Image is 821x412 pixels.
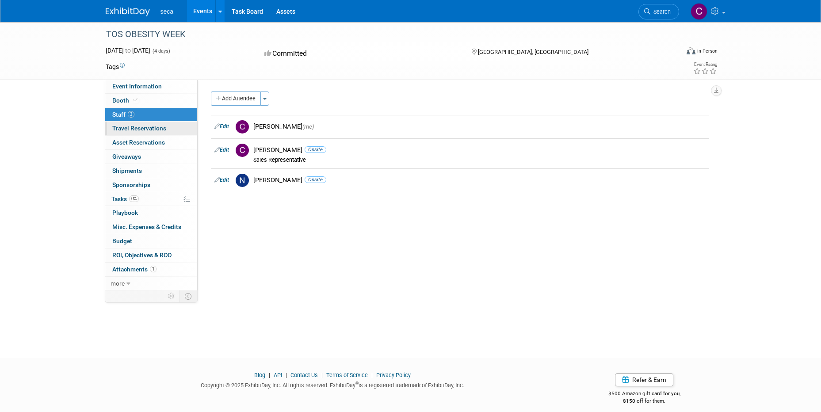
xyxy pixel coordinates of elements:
div: In-Person [697,48,718,54]
span: Staff [112,111,134,118]
a: Asset Reservations [105,136,197,149]
span: more [111,280,125,287]
td: Personalize Event Tab Strip [164,290,179,302]
div: [PERSON_NAME] [253,122,706,131]
a: ROI, Objectives & ROO [105,248,197,262]
div: $150 off for them. [573,397,716,405]
a: Playbook [105,206,197,220]
img: Format-Inperson.png [687,47,695,54]
div: Sales Representative [253,156,706,164]
span: | [267,372,272,378]
td: Tags [106,62,125,71]
a: API [274,372,282,378]
span: | [283,372,289,378]
a: Refer & Earn [615,373,673,386]
a: Event Information [105,80,197,93]
span: Onsite [305,146,326,153]
a: Terms of Service [326,372,368,378]
span: Shipments [112,167,142,174]
sup: ® [355,381,359,386]
button: Add Attendee [211,92,261,106]
div: TOS OBESITY WEEK [103,27,666,42]
div: [PERSON_NAME] [253,146,706,154]
span: ROI, Objectives & ROO [112,252,172,259]
div: Copyright © 2025 ExhibitDay, Inc. All rights reserved. ExhibitDay is a registered trademark of Ex... [106,379,560,389]
span: Giveaways [112,153,141,160]
a: Sponsorships [105,178,197,192]
span: seca [160,8,174,15]
td: Toggle Event Tabs [179,290,197,302]
a: Edit [214,177,229,183]
img: Carly Carter [691,3,707,20]
a: Tasks0% [105,192,197,206]
a: Contact Us [290,372,318,378]
img: ExhibitDay [106,8,150,16]
a: Travel Reservations [105,122,197,135]
span: Budget [112,237,132,244]
span: (me) [302,123,314,130]
img: N.jpg [236,174,249,187]
a: Blog [254,372,265,378]
span: | [319,372,325,378]
a: Edit [214,123,229,130]
span: Sponsorships [112,181,150,188]
a: Misc. Expenses & Credits [105,220,197,234]
a: Booth [105,94,197,107]
span: to [124,47,132,54]
a: Edit [214,147,229,153]
span: Travel Reservations [112,125,166,132]
a: Search [638,4,679,19]
span: Search [650,8,671,15]
a: Budget [105,234,197,248]
span: 0% [129,195,139,202]
span: [GEOGRAPHIC_DATA], [GEOGRAPHIC_DATA] [478,49,588,55]
span: Asset Reservations [112,139,165,146]
span: | [369,372,375,378]
span: (4 days) [152,48,170,54]
div: [PERSON_NAME] [253,176,706,184]
span: Booth [112,97,139,104]
div: $500 Amazon gift card for you, [573,384,716,404]
span: Attachments [112,266,157,273]
span: Playbook [112,209,138,216]
span: 1 [150,266,157,272]
a: Giveaways [105,150,197,164]
img: C.jpg [236,120,249,134]
a: more [105,277,197,290]
div: Committed [262,46,457,61]
div: Event Rating [693,62,717,67]
img: C.jpg [236,144,249,157]
span: [DATE] [DATE] [106,47,150,54]
span: 3 [128,111,134,118]
a: Attachments1 [105,263,197,276]
span: Onsite [305,176,326,183]
a: Shipments [105,164,197,178]
div: Event Format [627,46,718,59]
span: Event Information [112,83,162,90]
a: Privacy Policy [376,372,411,378]
span: Misc. Expenses & Credits [112,223,181,230]
a: Staff3 [105,108,197,122]
span: Tasks [111,195,139,202]
i: Booth reservation complete [133,98,137,103]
